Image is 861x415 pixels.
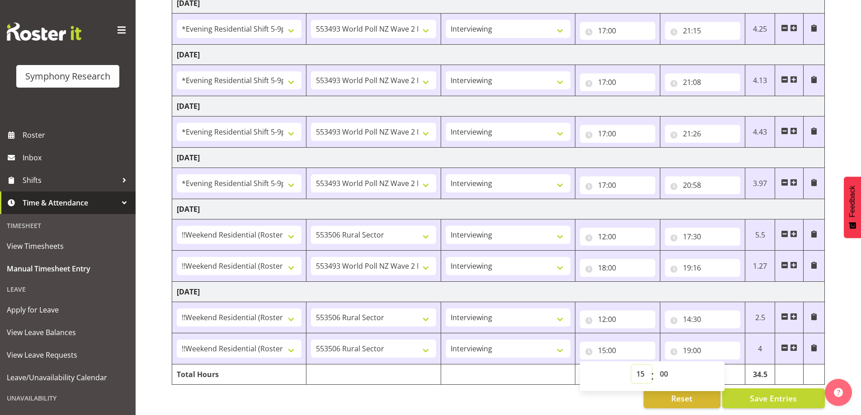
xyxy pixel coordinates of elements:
[665,228,740,246] input: Click to select...
[665,341,740,359] input: Click to select...
[665,125,740,143] input: Click to select...
[172,148,825,168] td: [DATE]
[750,392,797,404] span: Save Entries
[834,388,843,397] img: help-xxl-2.png
[722,388,825,408] button: Save Entries
[745,14,775,45] td: 4.25
[2,216,133,235] div: Timesheet
[745,65,775,96] td: 4.13
[7,371,129,384] span: Leave/Unavailability Calendar
[172,199,825,219] td: [DATE]
[23,151,131,164] span: Inbox
[745,117,775,148] td: 4.43
[651,365,654,387] span: :
[2,389,133,407] div: Unavailability
[665,22,740,40] input: Click to select...
[23,128,131,142] span: Roster
[7,326,129,339] span: View Leave Balances
[844,177,861,238] button: Feedback - Show survey
[745,168,775,199] td: 3.97
[580,341,655,359] input: Click to select...
[172,96,825,117] td: [DATE]
[665,310,740,328] input: Click to select...
[745,333,775,364] td: 4
[580,125,655,143] input: Click to select...
[745,219,775,251] td: 5.5
[23,173,118,187] span: Shifts
[2,280,133,298] div: Leave
[745,302,775,333] td: 2.5
[172,282,825,302] td: [DATE]
[7,303,129,317] span: Apply for Leave
[2,298,133,321] a: Apply for Leave
[580,22,655,40] input: Click to select...
[172,364,306,385] td: Total Hours
[7,23,81,41] img: Rosterit website logo
[172,45,825,65] td: [DATE]
[665,73,740,91] input: Click to select...
[580,228,655,246] input: Click to select...
[23,196,118,210] span: Time & Attendance
[745,251,775,282] td: 1.27
[7,262,129,275] span: Manual Timesheet Entry
[2,235,133,257] a: View Timesheets
[848,186,856,217] span: Feedback
[745,364,775,385] td: 34.5
[7,239,129,253] span: View Timesheets
[2,344,133,366] a: View Leave Requests
[644,388,720,408] button: Reset
[7,348,129,362] span: View Leave Requests
[665,176,740,194] input: Click to select...
[580,259,655,277] input: Click to select...
[580,73,655,91] input: Click to select...
[580,310,655,328] input: Click to select...
[2,366,133,389] a: Leave/Unavailability Calendar
[580,176,655,194] input: Click to select...
[665,259,740,277] input: Click to select...
[2,257,133,280] a: Manual Timesheet Entry
[25,70,110,83] div: Symphony Research
[671,392,692,404] span: Reset
[2,321,133,344] a: View Leave Balances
